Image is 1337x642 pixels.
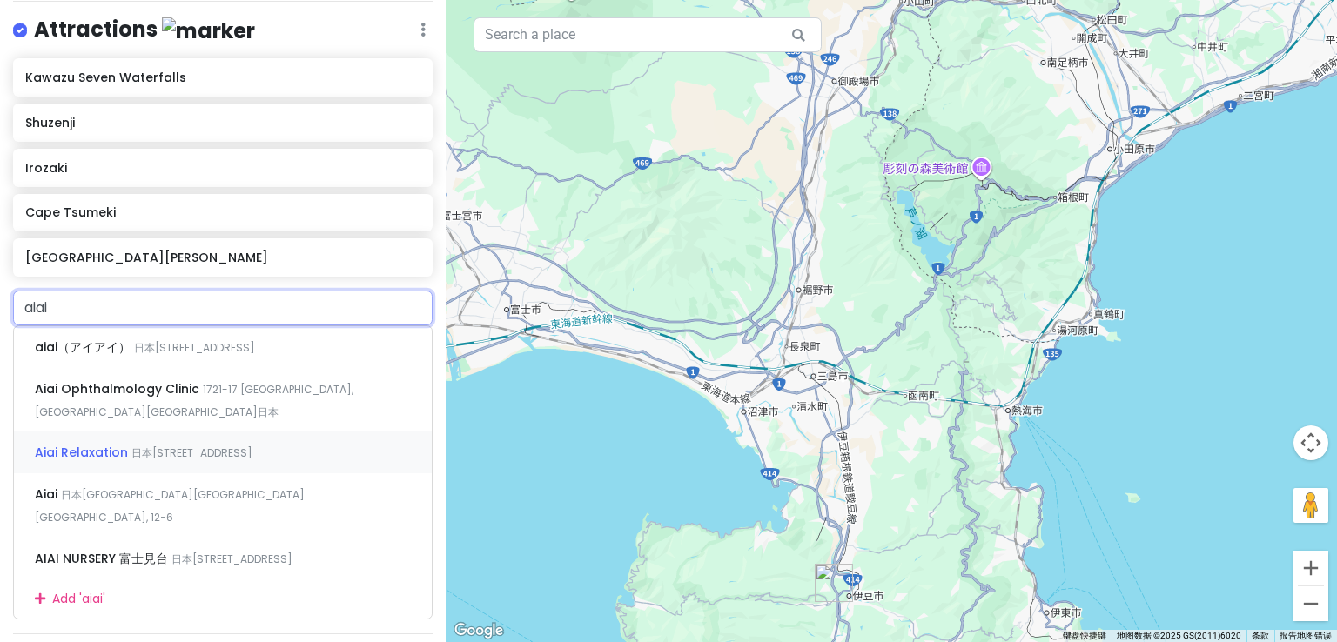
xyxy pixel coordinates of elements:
span: 日本[STREET_ADDRESS] [134,340,255,355]
span: Aiai Relaxation [35,444,131,461]
h6: Irozaki [25,160,420,176]
div: Shuzenji [815,564,853,602]
a: 在 Google 地图中打开此区域（会打开一个新窗口） [450,619,507,642]
h6: [GEOGRAPHIC_DATA][PERSON_NAME] [25,250,420,265]
span: Aiai Ophthalmology Clinic [35,380,203,398]
span: 1721-17 [GEOGRAPHIC_DATA], [GEOGRAPHIC_DATA][GEOGRAPHIC_DATA]日本 [35,382,353,419]
a: 条款（在新标签页中打开） [1252,631,1269,640]
input: Search a place [474,17,822,52]
span: 日本[GEOGRAPHIC_DATA][GEOGRAPHIC_DATA] [GEOGRAPHIC_DATA], 12−6 [35,487,305,525]
span: 日本[STREET_ADDRESS] [131,445,252,460]
h6: Kawazu Seven Waterfalls [25,70,420,85]
span: aiai（アイアイ） [35,338,134,356]
span: Aiai [35,485,61,503]
button: 放大 [1293,551,1328,585]
input: + Add place or address [13,291,433,325]
span: 日本[STREET_ADDRESS] [171,552,292,566]
button: 缩小 [1293,586,1328,621]
h6: Shuzenji [25,115,420,130]
img: marker [162,17,255,44]
span: 地图数据 ©2025 GS(2011)6020 [1117,631,1241,640]
img: Google [450,619,507,642]
div: Add ' aiai ' [14,579,432,619]
span: AIAI NURSERY 富士見台 [35,550,171,567]
button: 地图镜头控件 [1293,425,1328,460]
a: 报告地图错误 [1280,631,1332,640]
button: 将街景小人拖到地图上以打开街景 [1293,488,1328,523]
h6: Cape Tsumeki [25,204,420,220]
button: 键盘快捷键 [1063,630,1106,642]
h4: Attractions [34,16,255,44]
